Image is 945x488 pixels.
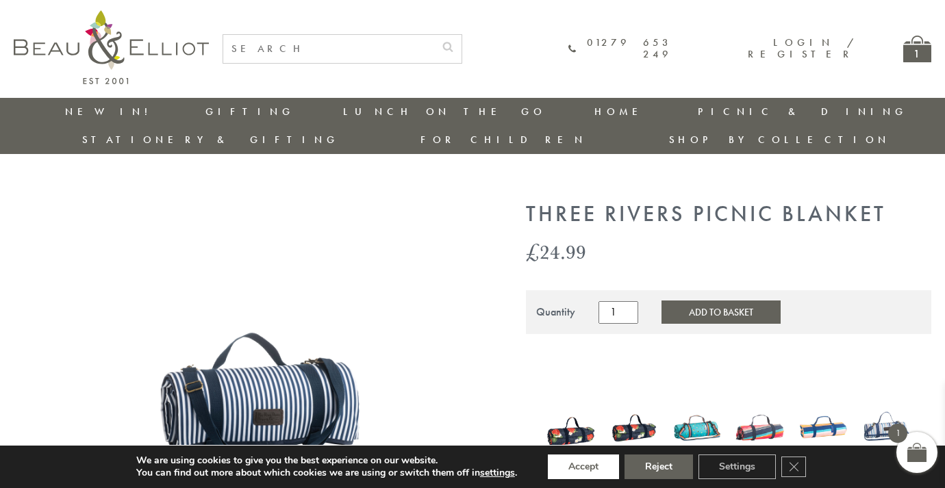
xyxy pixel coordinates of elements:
[625,454,693,479] button: Reject
[661,300,781,324] button: Add to Basket
[798,395,848,462] a: Riviera Picnic Blanket Stripe
[420,133,587,146] a: For Children
[523,342,728,375] iframe: Secure express checkout frame
[343,105,546,118] a: Lunch On The Go
[526,237,540,266] span: £
[609,393,659,461] img: Strawberries & Cream Large Quilted Picnic Blanket.
[536,306,575,318] div: Quantity
[672,395,722,459] img: Confetti Picnic Blanket
[735,395,785,459] img: Confetti Picnic Blanket - Round
[205,105,294,118] a: Gifting
[546,395,596,462] a: Strawberries & Cream XL Padded Picnic Blanket
[888,424,907,443] span: 1
[65,105,157,118] a: New in!
[669,133,890,146] a: Shop by collection
[598,301,638,323] input: Product quantity
[136,467,517,479] p: You can find out more about which cookies we are using or switch them off in .
[594,105,649,118] a: Home
[698,454,776,479] button: Settings
[698,105,907,118] a: Picnic & Dining
[546,395,596,459] img: Strawberries & Cream XL Padded Picnic Blanket
[223,35,434,63] input: SEARCH
[798,395,848,459] img: Riviera Picnic Blanket Stripe
[526,202,932,227] h1: Three Rivers Picnic Blanket
[781,457,806,477] button: Close GDPR Cookie Banner
[861,395,911,459] img: St Ives Picnic Blanket
[903,36,931,62] a: 1
[861,395,911,462] a: St Ives Picnic Blanket
[526,237,586,266] bdi: 24.99
[136,454,517,467] p: We are using cookies to give you the best experience on our website.
[672,395,722,462] a: Confetti Picnic Blanket
[748,36,855,61] a: Login / Register
[548,454,619,479] button: Accept
[609,393,659,464] a: Strawberries & Cream Large Quilted Picnic Blanket.
[729,342,934,375] iframe: Secure express checkout frame
[735,395,785,462] a: Confetti Picnic Blanket - Round
[480,467,515,479] button: settings
[568,37,672,61] a: 01279 653 249
[14,10,209,84] img: logo
[82,133,339,146] a: Stationery & Gifting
